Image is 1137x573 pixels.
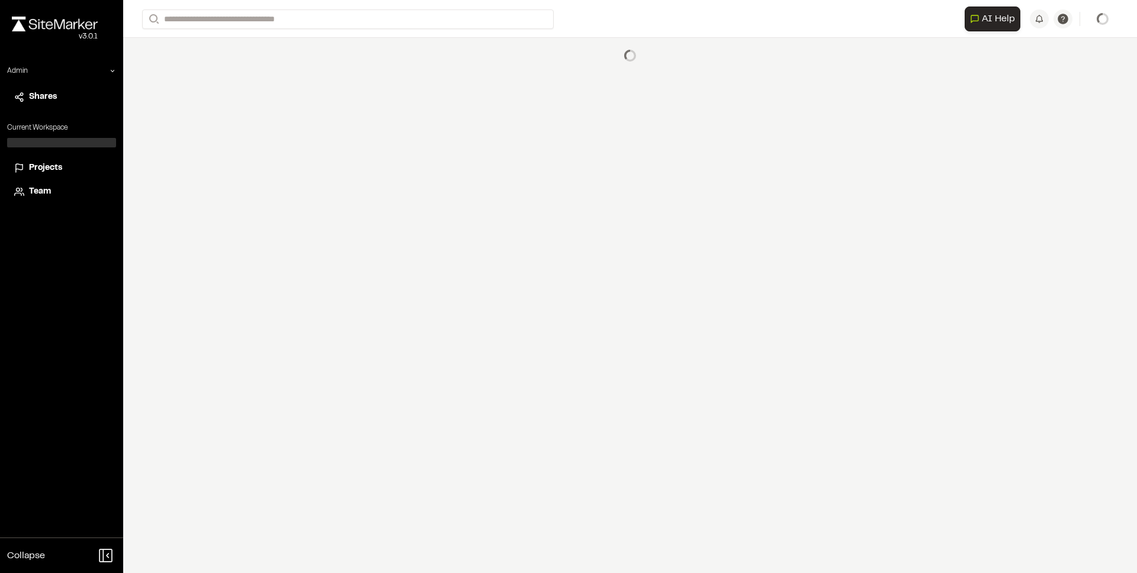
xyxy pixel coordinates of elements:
div: Open AI Assistant [965,7,1025,31]
button: Search [142,9,163,29]
p: Current Workspace [7,123,116,133]
span: Shares [29,91,57,104]
a: Team [14,185,109,198]
span: Projects [29,162,62,175]
div: Oh geez...please don't... [12,31,98,42]
a: Shares [14,91,109,104]
p: Admin [7,66,28,76]
img: rebrand.png [12,17,98,31]
span: AI Help [982,12,1015,26]
a: Projects [14,162,109,175]
span: Collapse [7,549,45,563]
span: Team [29,185,51,198]
button: Open AI Assistant [965,7,1020,31]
